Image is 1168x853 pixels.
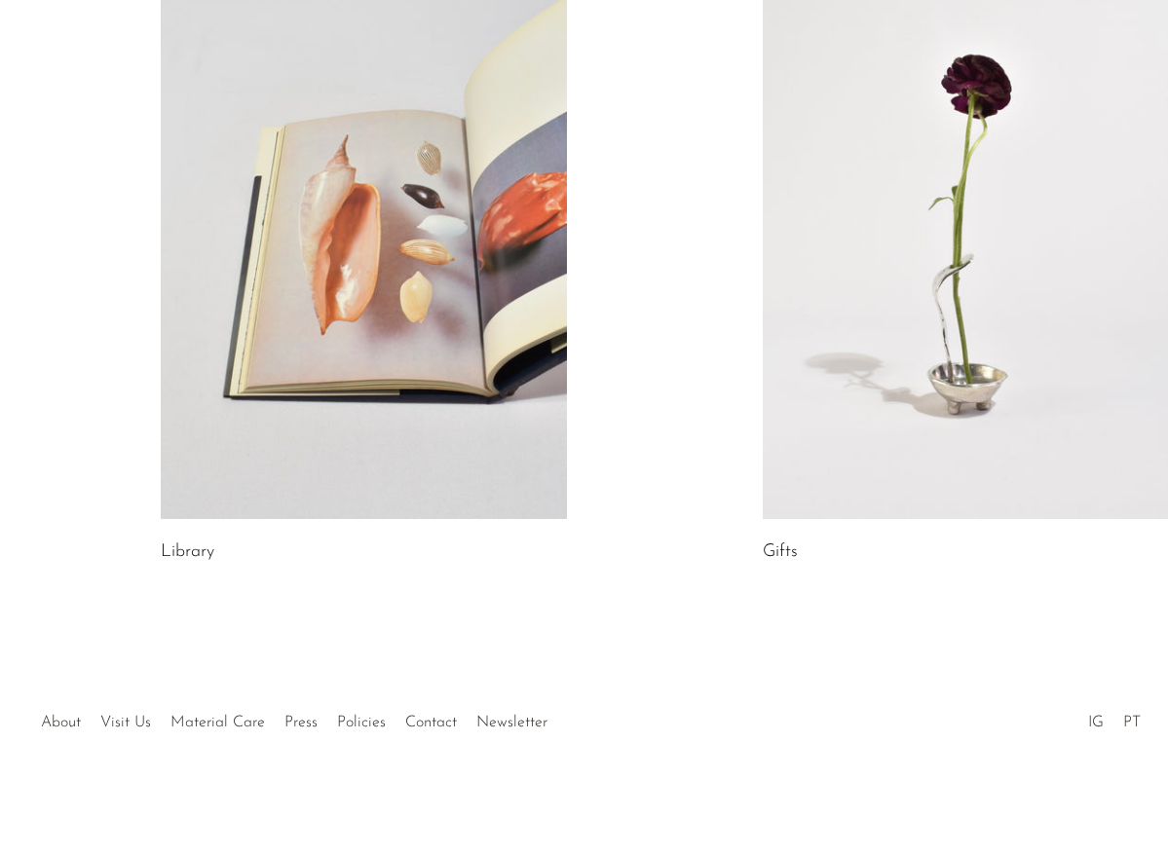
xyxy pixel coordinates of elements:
[1088,715,1104,730] a: IG
[170,715,265,730] a: Material Care
[763,543,798,561] a: Gifts
[41,715,81,730] a: About
[337,715,386,730] a: Policies
[31,699,557,736] ul: Quick links
[100,715,151,730] a: Visit Us
[284,715,318,730] a: Press
[405,715,457,730] a: Contact
[1123,715,1141,730] a: PT
[161,543,214,561] a: Library
[1078,699,1150,736] ul: Social Medias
